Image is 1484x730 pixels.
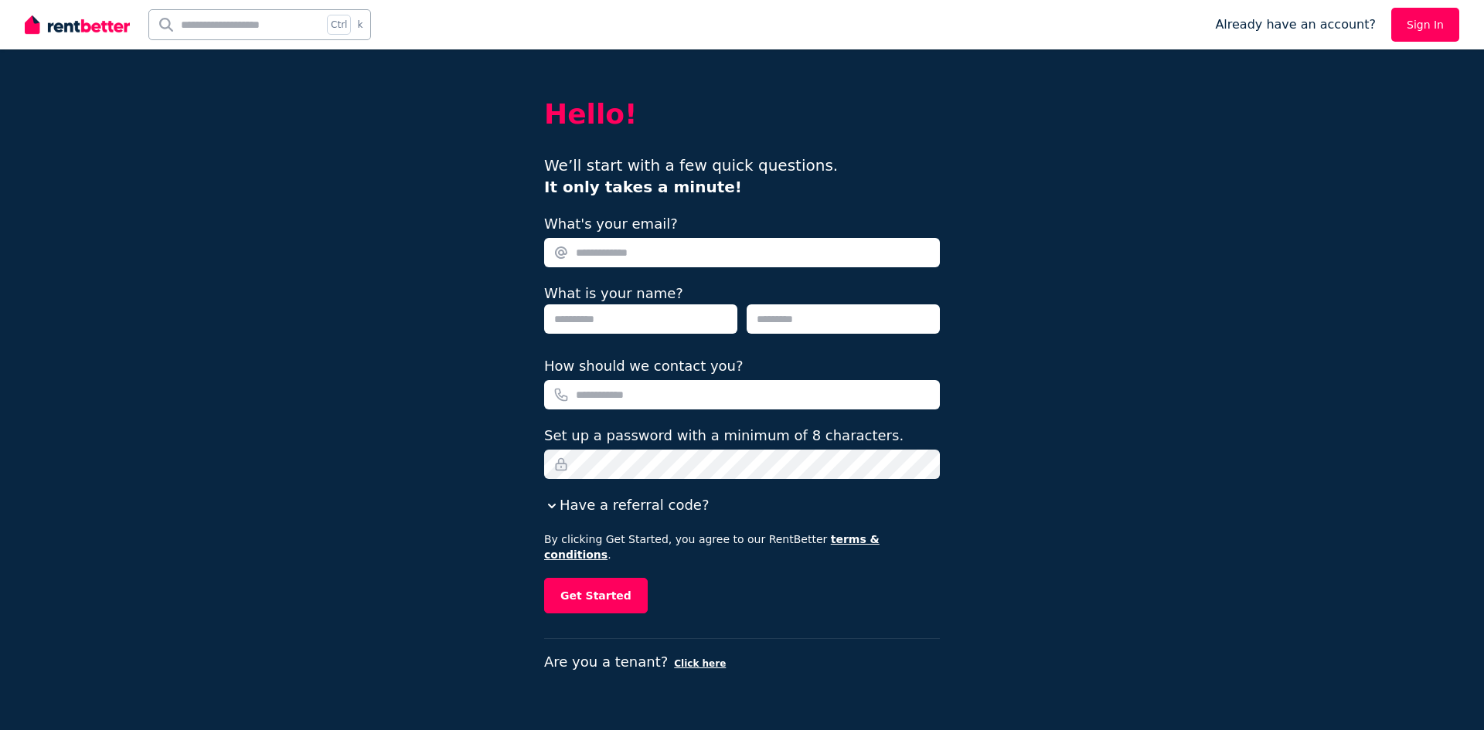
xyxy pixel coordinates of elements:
label: What's your email? [544,213,678,235]
img: RentBetter [25,13,130,36]
button: Get Started [544,578,648,613]
label: What is your name? [544,285,683,301]
p: By clicking Get Started, you agree to our RentBetter . [544,531,940,562]
span: Ctrl [327,15,351,35]
span: k [357,19,362,31]
h2: Hello! [544,99,940,130]
button: Have a referral code? [544,494,709,516]
span: Already have an account? [1215,15,1376,34]
button: Click here [674,657,726,670]
span: We’ll start with a few quick questions. [544,156,838,196]
a: Sign In [1391,8,1459,42]
p: Are you a tenant? [544,651,940,673]
label: Set up a password with a minimum of 8 characters. [544,425,904,446]
b: It only takes a minute! [544,178,742,196]
label: How should we contact you? [544,355,744,377]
